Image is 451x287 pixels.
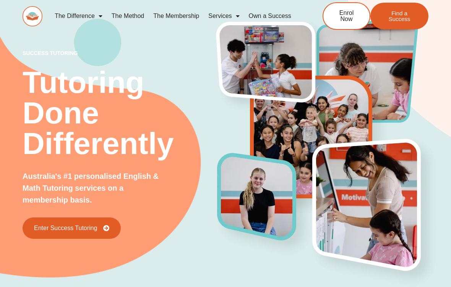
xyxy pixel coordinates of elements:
a: Services [204,7,244,25]
span: Enrol Now [335,10,358,22]
span: Find a Success [382,10,417,22]
h2: Tutoring Done Differently [23,67,217,159]
a: Enter Success Tutoring [23,217,121,239]
a: The Membership [149,7,204,25]
a: Find a Success [370,3,428,29]
nav: Menu [50,7,299,25]
a: Enrol Now [323,2,370,30]
p: success tutoring [23,50,217,56]
a: The Method [107,7,149,25]
a: The Difference [50,7,107,25]
p: Australia's #1 personalised English & Math Tutoring services on a membership basis. [23,170,165,206]
a: Own a Success [244,7,296,25]
span: Enter Success Tutoring [34,225,97,231]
